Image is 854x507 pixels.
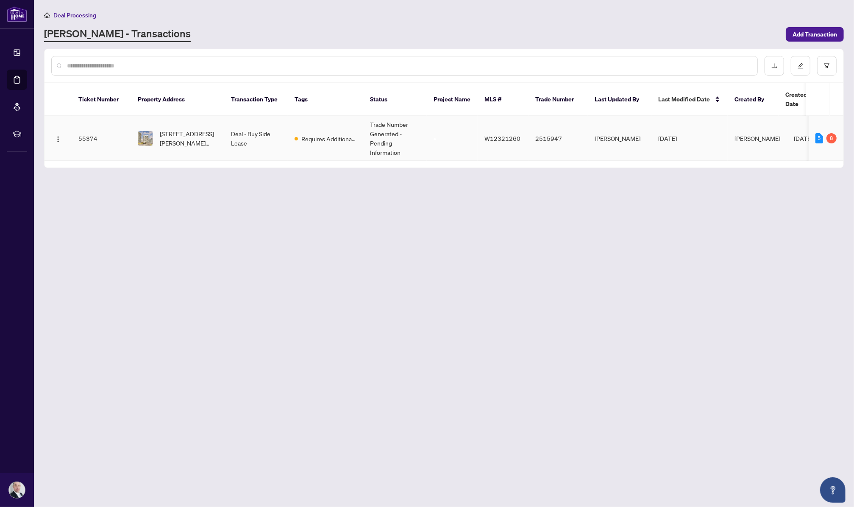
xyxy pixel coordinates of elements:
span: edit [798,63,804,69]
span: Created Date [785,90,821,109]
span: Requires Additional Docs [301,134,356,143]
th: Last Modified Date [651,83,728,116]
img: thumbnail-img [138,131,153,146]
th: Trade Number [529,83,588,116]
td: - [427,116,478,161]
img: logo [7,6,27,22]
span: W12321260 [484,134,520,142]
td: Trade Number Generated - Pending Information [363,116,427,161]
th: Status [363,83,427,116]
img: Profile Icon [9,482,25,498]
td: 2515947 [529,116,588,161]
th: Ticket Number [72,83,131,116]
div: 8 [826,133,837,143]
th: Property Address [131,83,224,116]
span: home [44,12,50,18]
span: [STREET_ADDRESS][PERSON_NAME][PERSON_NAME] [160,129,217,148]
span: [DATE] [658,134,677,142]
div: 5 [815,133,823,143]
td: [PERSON_NAME] [588,116,651,161]
th: Last Updated By [588,83,651,116]
img: Logo [55,136,61,143]
span: Add Transaction [793,28,837,41]
span: Deal Processing [53,11,96,19]
span: download [771,63,777,69]
td: Deal - Buy Side Lease [224,116,288,161]
button: download [765,56,784,76]
td: 55374 [72,116,131,161]
button: filter [817,56,837,76]
span: filter [824,63,830,69]
th: Created Date [779,83,838,116]
button: Logo [51,132,65,145]
th: Created By [728,83,779,116]
th: Project Name [427,83,478,116]
th: MLS # [478,83,529,116]
th: Transaction Type [224,83,288,116]
span: [PERSON_NAME] [734,134,780,142]
button: Add Transaction [786,27,844,42]
span: [DATE] [794,134,812,142]
button: Open asap [820,477,846,503]
a: [PERSON_NAME] - Transactions [44,27,191,42]
button: edit [791,56,810,76]
span: Last Modified Date [658,95,710,104]
th: Tags [288,83,363,116]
